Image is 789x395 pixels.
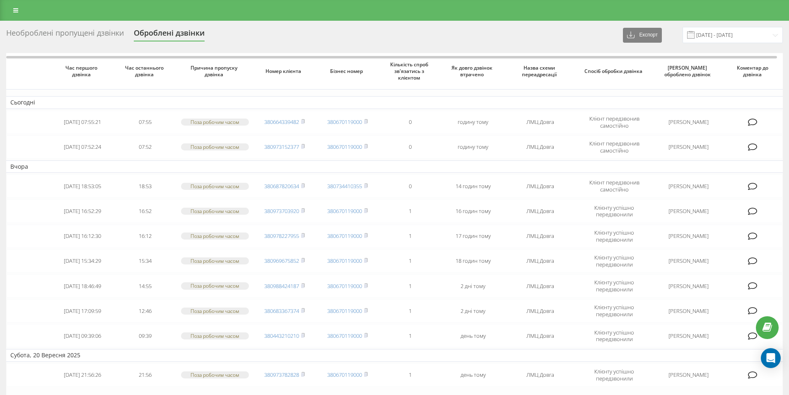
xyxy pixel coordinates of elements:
[442,199,504,223] td: 16 годин тому
[184,65,246,78] span: Причина пропуску дзвінка
[114,199,177,223] td: 16:52
[386,61,435,81] span: Кількість спроб зв'язатись з клієнтом
[731,65,776,78] span: Коментар до дзвінка
[58,65,107,78] span: Час першого дзвінка
[181,233,249,240] div: Поза робочим часом
[114,174,177,198] td: 18:53
[442,274,504,298] td: 2 дні тому
[504,324,576,347] td: ЛМЦ Довга
[114,363,177,387] td: 21:56
[6,96,783,109] td: Сьогодні
[576,250,652,273] td: Клієнту успішно передзвонили
[623,28,662,43] button: Експорт
[653,250,724,273] td: [PERSON_NAME]
[653,199,724,223] td: [PERSON_NAME]
[114,299,177,322] td: 12:46
[379,274,442,298] td: 1
[576,274,652,298] td: Клієнту успішно передзвонили
[576,299,652,322] td: Клієнту успішно передзвонили
[379,174,442,198] td: 0
[121,65,170,78] span: Час останнього дзвінка
[51,225,114,248] td: [DATE] 16:12:30
[51,199,114,223] td: [DATE] 16:52:29
[504,363,576,387] td: ЛМЦ Довга
[442,299,504,322] td: 2 дні тому
[504,199,576,223] td: ЛМЦ Довга
[653,111,724,134] td: [PERSON_NAME]
[260,68,309,75] span: Номер клієнта
[442,225,504,248] td: 17 годин тому
[504,174,576,198] td: ЛМЦ Довга
[504,111,576,134] td: ЛМЦ Довга
[51,274,114,298] td: [DATE] 18:46:49
[653,299,724,322] td: [PERSON_NAME]
[51,250,114,273] td: [DATE] 15:34:29
[51,136,114,159] td: [DATE] 07:52:24
[51,324,114,347] td: [DATE] 09:39:06
[653,136,724,159] td: [PERSON_NAME]
[379,199,442,223] td: 1
[181,371,249,378] div: Поза робочим часом
[114,324,177,347] td: 09:39
[504,274,576,298] td: ЛМЦ Довга
[379,225,442,248] td: 1
[653,225,724,248] td: [PERSON_NAME]
[181,332,249,339] div: Поза робочим часом
[442,363,504,387] td: день тому
[504,250,576,273] td: ЛМЦ Довга
[576,363,652,387] td: Клієнту успішно передзвонили
[379,363,442,387] td: 1
[576,225,652,248] td: Клієнту успішно передзвонили
[264,282,299,290] a: 380988424187
[653,324,724,347] td: [PERSON_NAME]
[51,363,114,387] td: [DATE] 21:56:26
[379,111,442,134] td: 0
[51,111,114,134] td: [DATE] 07:55:21
[264,257,299,264] a: 380969675852
[181,282,249,289] div: Поза робочим часом
[379,324,442,347] td: 1
[6,160,783,173] td: Вчора
[504,299,576,322] td: ЛМЦ Довга
[379,136,442,159] td: 0
[761,348,781,368] div: Open Intercom Messenger
[576,199,652,223] td: Клієнту успішно передзвонили
[114,250,177,273] td: 15:34
[114,111,177,134] td: 07:55
[327,371,362,378] a: 380670119000
[264,307,299,315] a: 380683367374
[504,225,576,248] td: ЛМЦ Довга
[327,143,362,150] a: 380670119000
[327,307,362,315] a: 380670119000
[327,207,362,215] a: 380670119000
[323,68,372,75] span: Бізнес номер
[181,208,249,215] div: Поза робочим часом
[442,174,504,198] td: 14 годин тому
[51,174,114,198] td: [DATE] 18:53:05
[504,136,576,159] td: ЛМЦ Довга
[327,232,362,240] a: 380670119000
[576,324,652,347] td: Клієнту успішно передзвонили
[181,183,249,190] div: Поза робочим часом
[181,143,249,150] div: Поза робочим часом
[379,299,442,322] td: 1
[442,250,504,273] td: 18 годин тому
[181,119,249,126] div: Поза робочим часом
[114,274,177,298] td: 14:55
[264,143,299,150] a: 380973152377
[442,111,504,134] td: годину тому
[6,29,124,41] div: Необроблені пропущені дзвінки
[327,257,362,264] a: 380670119000
[264,207,299,215] a: 380973703920
[653,174,724,198] td: [PERSON_NAME]
[6,349,783,361] td: Субота, 20 Вересня 2025
[114,136,177,159] td: 07:52
[653,274,724,298] td: [PERSON_NAME]
[134,29,205,41] div: Оброблені дзвінки
[51,299,114,322] td: [DATE] 17:09:59
[264,118,299,126] a: 380664339482
[114,225,177,248] td: 16:12
[379,250,442,273] td: 1
[442,324,504,347] td: день тому
[327,282,362,290] a: 380670119000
